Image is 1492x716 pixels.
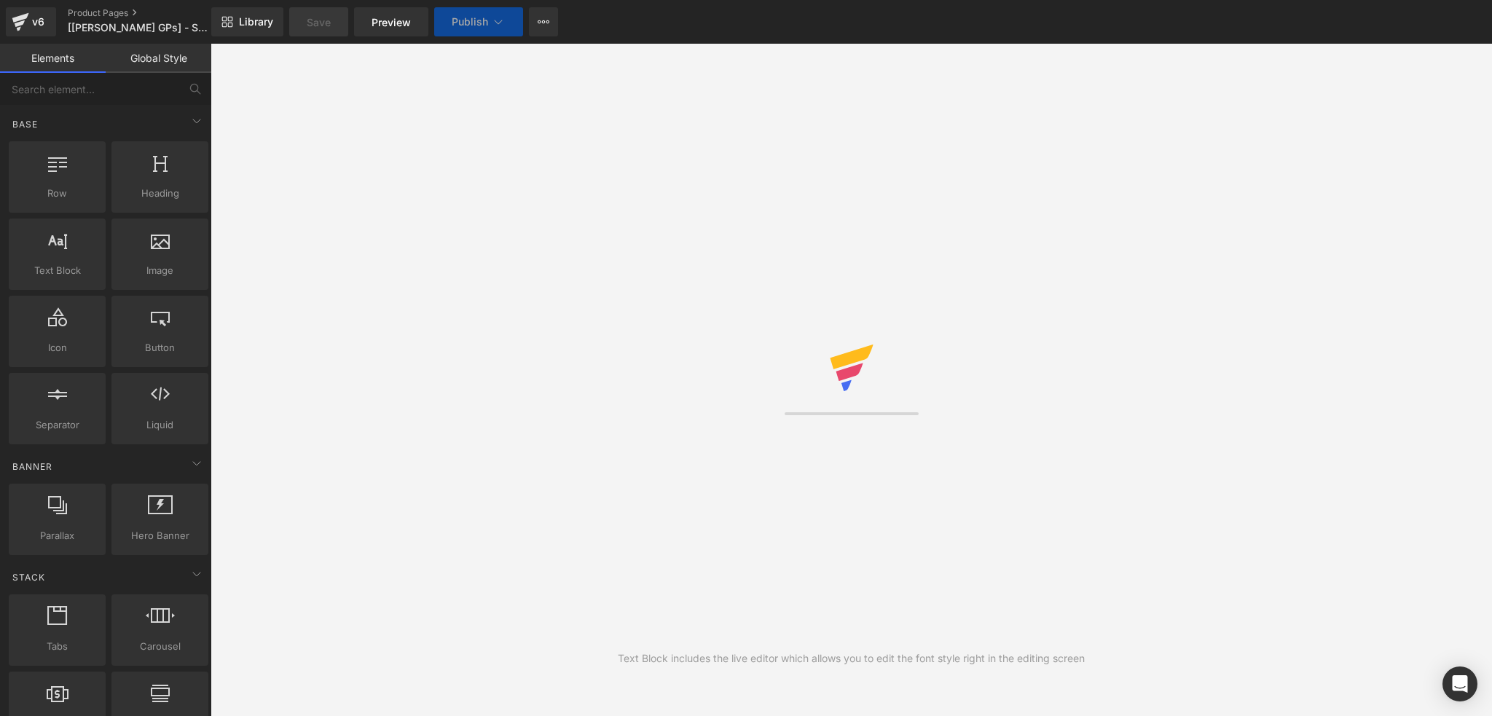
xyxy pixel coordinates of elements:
[116,528,204,543] span: Hero Banner
[116,639,204,654] span: Carousel
[354,7,428,36] a: Preview
[116,340,204,355] span: Button
[13,639,101,654] span: Tabs
[116,417,204,433] span: Liquid
[529,7,558,36] button: More
[6,7,56,36] a: v6
[29,12,47,31] div: v6
[116,186,204,201] span: Heading
[106,44,211,73] a: Global Style
[13,417,101,433] span: Separator
[13,340,101,355] span: Icon
[11,117,39,131] span: Base
[68,22,208,34] span: [[PERSON_NAME] GPs] - SculptGlowExclusiveDeals
[13,263,101,278] span: Text Block
[13,528,101,543] span: Parallax
[11,570,47,584] span: Stack
[11,460,54,473] span: Banner
[452,16,488,28] span: Publish
[307,15,331,30] span: Save
[68,7,235,19] a: Product Pages
[434,7,523,36] button: Publish
[1442,666,1477,701] div: Open Intercom Messenger
[618,650,1085,666] div: Text Block includes the live editor which allows you to edit the font style right in the editing ...
[211,7,283,36] a: New Library
[116,263,204,278] span: Image
[372,15,411,30] span: Preview
[13,186,101,201] span: Row
[239,15,273,28] span: Library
